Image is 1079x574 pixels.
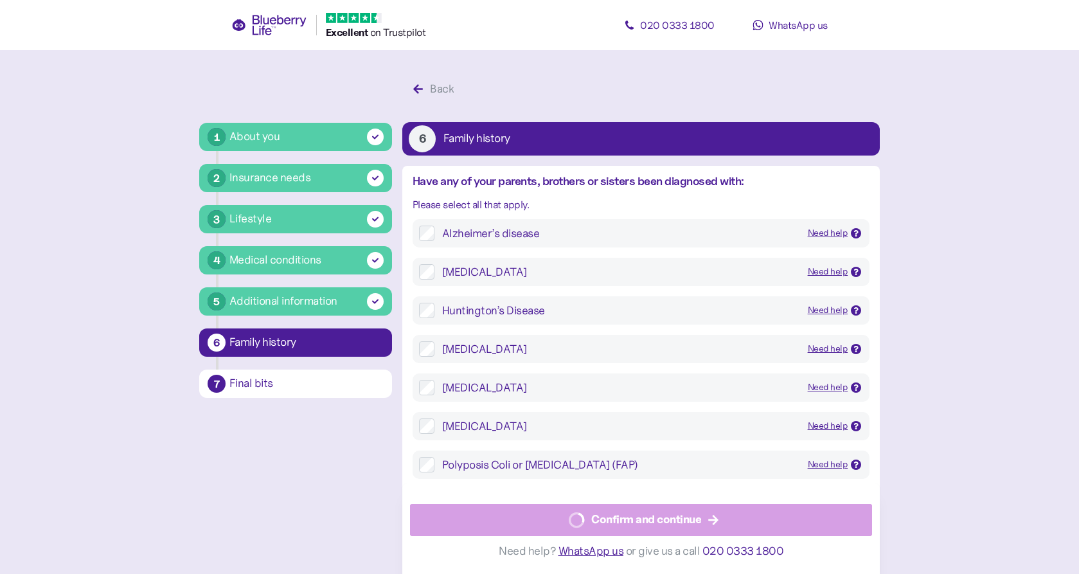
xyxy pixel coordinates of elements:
div: 1 [208,128,226,146]
span: 020 0333 1800 [640,19,715,31]
div: [MEDICAL_DATA] [442,264,798,280]
div: [MEDICAL_DATA] [442,418,798,434]
div: Need help [808,265,848,279]
button: 7Final bits [199,370,392,398]
button: 3Lifestyle [199,205,392,233]
div: Need help [808,303,848,318]
span: on Trustpilot [370,26,426,39]
div: Lifestyle [229,210,272,228]
div: Need help [808,226,848,240]
div: Medical conditions [229,251,321,269]
a: 020 0333 1800 [612,12,727,38]
span: 020 0333 1800 [702,544,784,558]
div: About you [229,128,280,145]
div: 6 [208,334,226,352]
button: 4Medical conditions [199,246,392,274]
span: WhatsApp us [558,544,624,558]
a: WhatsApp us [733,12,848,38]
button: 5Additional information [199,287,392,316]
div: 6 [409,125,436,152]
button: 1About you [199,123,392,151]
div: Polyposis Coli or [MEDICAL_DATA] (FAP) [442,457,798,472]
button: 6Family history [199,328,392,357]
div: [MEDICAL_DATA] [442,341,798,357]
button: Back [402,76,468,103]
div: Huntington’s Disease [442,303,798,318]
div: Family history [443,133,510,145]
div: Back [430,80,454,98]
div: [MEDICAL_DATA] [442,380,798,395]
div: Please select all that apply. [413,197,869,213]
div: 4 [208,251,226,269]
div: 5 [208,292,226,310]
div: Need help [808,381,848,395]
div: Need help [808,419,848,433]
div: Additional information [229,292,337,310]
span: Excellent ️ [326,26,370,39]
div: Need help? or give us a call [410,536,872,566]
div: 3 [208,210,226,228]
div: Need help [808,342,848,356]
div: Insurance needs [229,169,311,186]
div: Final bits [229,378,384,390]
button: 6Family history [402,122,880,156]
div: Family history [229,337,384,348]
div: Alzheimer’s disease [442,226,798,241]
button: 2Insurance needs [199,164,392,192]
div: Need help [808,458,848,472]
span: WhatsApp us [769,19,828,31]
div: 7 [208,375,226,393]
div: Have any of your parents, brothers or sisters been diagnosed with: [413,172,869,190]
div: 2 [208,169,226,187]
